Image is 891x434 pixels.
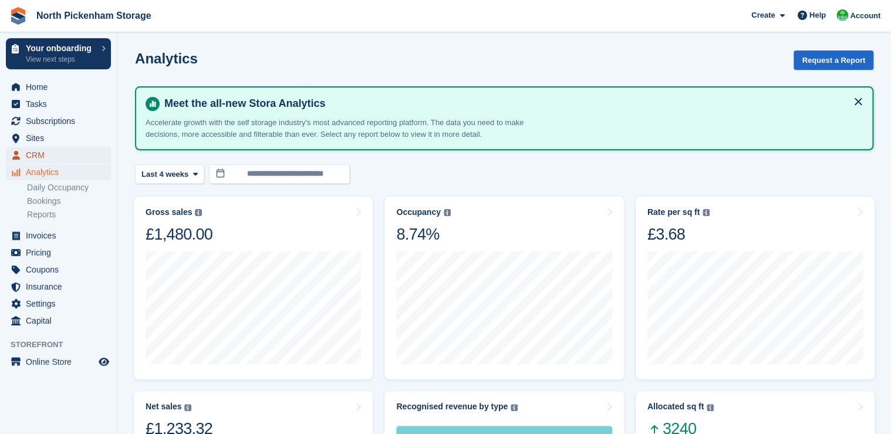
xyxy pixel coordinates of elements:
span: Sites [26,130,96,146]
a: Preview store [97,355,111,369]
a: menu [6,79,111,95]
span: Account [850,10,880,22]
a: North Pickenham Storage [32,6,156,25]
span: Settings [26,295,96,312]
span: Coupons [26,261,96,278]
a: menu [6,295,111,312]
div: £1,480.00 [146,224,212,244]
img: icon-info-grey-7440780725fd019a000dd9b08b2336e03edf1995a4989e88bcd33f0948082b44.svg [444,209,451,216]
a: menu [6,147,111,163]
div: Rate per sq ft [647,207,700,217]
div: Recognised revenue by type [396,402,508,412]
a: menu [6,354,111,370]
span: Online Store [26,354,96,370]
span: Storefront [11,339,117,351]
a: menu [6,278,111,295]
p: View next steps [26,54,96,65]
div: £3.68 [647,224,710,244]
a: menu [6,130,111,146]
span: Help [809,9,826,21]
a: Your onboarding View next steps [6,38,111,69]
img: icon-info-grey-7440780725fd019a000dd9b08b2336e03edf1995a4989e88bcd33f0948082b44.svg [184,404,191,411]
img: icon-info-grey-7440780725fd019a000dd9b08b2336e03edf1995a4989e88bcd33f0948082b44.svg [195,209,202,216]
img: stora-icon-8386f47178a22dfd0bd8f6a31ec36ba5ce8667c1dd55bd0f319d3a0aa187defe.svg [9,7,27,25]
img: Chris Gulliver [836,9,848,21]
div: Occupancy [396,207,440,217]
a: menu [6,227,111,244]
div: Net sales [146,402,181,412]
span: Capital [26,312,96,329]
span: Invoices [26,227,96,244]
span: Last 4 weeks [141,169,188,180]
div: Allocated sq ft [647,402,704,412]
h4: Meet the all-new Stora Analytics [160,97,863,110]
img: icon-info-grey-7440780725fd019a000dd9b08b2336e03edf1995a4989e88bcd33f0948082b44.svg [511,404,518,411]
p: Accelerate growth with the self storage industry's most advanced reporting platform. The data you... [146,117,556,140]
a: menu [6,164,111,180]
span: Analytics [26,164,96,180]
span: Tasks [26,96,96,112]
a: Reports [27,209,111,220]
a: menu [6,244,111,261]
a: menu [6,96,111,112]
span: Home [26,79,96,95]
img: icon-info-grey-7440780725fd019a000dd9b08b2336e03edf1995a4989e88bcd33f0948082b44.svg [707,404,714,411]
button: Last 4 weeks [135,164,204,184]
span: Create [751,9,775,21]
div: Gross sales [146,207,192,217]
img: icon-info-grey-7440780725fd019a000dd9b08b2336e03edf1995a4989e88bcd33f0948082b44.svg [703,209,710,216]
a: menu [6,312,111,329]
span: Insurance [26,278,96,295]
span: Pricing [26,244,96,261]
a: Bookings [27,196,111,207]
a: menu [6,113,111,129]
button: Request a Report [794,51,873,70]
div: 8.74% [396,224,450,244]
h2: Analytics [135,51,198,66]
span: CRM [26,147,96,163]
a: Daily Occupancy [27,182,111,193]
p: Your onboarding [26,44,96,52]
span: Subscriptions [26,113,96,129]
a: menu [6,261,111,278]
